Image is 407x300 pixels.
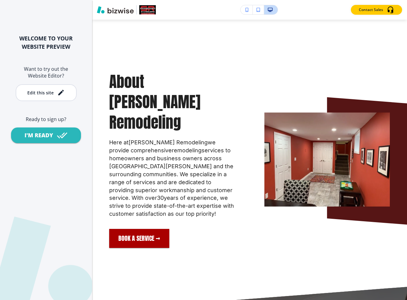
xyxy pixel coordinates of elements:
[27,90,54,95] div: Edit this site
[172,147,202,154] span: remodeling
[139,5,156,15] img: Your Logo
[109,71,235,133] h2: About [PERSON_NAME] Remodeling
[11,127,81,143] button: I'M READY
[351,5,402,15] button: Contact Sales
[129,139,208,146] span: [PERSON_NAME] Remodeling
[10,34,82,51] h2: WELCOME TO YOUR WEBSITE PREVIEW
[10,66,82,79] h6: Want to try out the Website Editor?
[109,229,169,248] a: Book a service →
[157,195,164,201] span: 30
[264,112,390,207] img: About Saunders Remodeling
[109,139,235,218] p: Here at we provide comprehensive services to homeowners and business owners across [GEOGRAPHIC_DA...
[97,6,134,13] img: Bizwise Logo
[16,84,77,101] button: Edit this site
[25,131,53,139] div: I'M READY
[10,116,82,123] h6: Ready to sign up?
[359,7,383,13] p: Contact Sales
